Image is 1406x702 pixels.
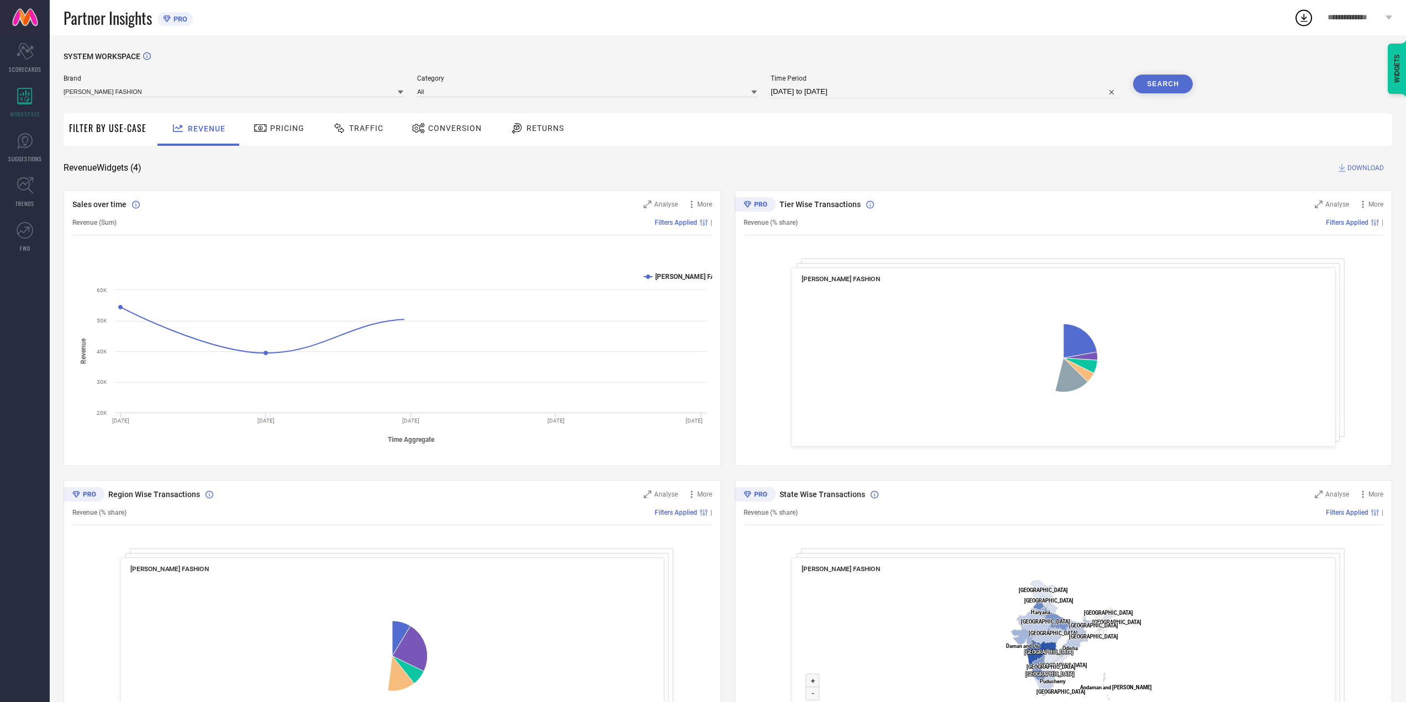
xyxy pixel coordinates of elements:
text: Haryana [1031,609,1050,615]
text: 30K [97,379,107,385]
span: Region Wise Transactions [108,490,200,499]
span: Filter By Use-Case [69,122,146,135]
tspan: West [298,595,309,601]
span: Brand [64,75,403,82]
tspan: East [440,583,450,589]
div: Premium [735,487,776,504]
span: Conversion [428,124,482,133]
span: Analyse [1325,490,1349,498]
span: DOWNLOAD [1347,162,1384,173]
svg: Zoom [644,200,651,208]
span: More [1368,490,1383,498]
input: Select time period [771,85,1119,98]
svg: Zoom [644,490,651,498]
span: Filters Applied [655,509,697,516]
span: Sales over time [72,200,127,209]
text: Andaman and [PERSON_NAME] [1080,684,1152,690]
text: [GEOGRAPHIC_DATA] [1036,689,1086,695]
span: Revenue (% share) [72,509,127,516]
text: 60K [97,287,107,293]
tspan: Metro [1145,335,1158,341]
tspan: South [278,685,291,692]
span: Partner Insights [64,7,152,29]
span: Filters Applied [1326,509,1368,516]
span: State Wise Transactions [780,490,865,499]
span: [PERSON_NAME] FASHION [802,565,881,573]
tspan: Time Aggregate [388,436,435,444]
text: Puducherry [1040,678,1066,684]
text: : 11.8 % [1001,430,1035,436]
text: [GEOGRAPHIC_DATA] [1029,630,1078,636]
span: Returns [526,124,564,133]
tspan: Tier 3 & Others [939,312,972,318]
div: Open download list [1294,8,1314,28]
text: : 30.7 % [939,312,990,318]
span: | [1382,509,1383,516]
text: [GEOGRAPHIC_DATA] [1084,610,1133,616]
text: : 9.2 % [965,403,993,409]
text: 20K [97,410,107,416]
text: [PERSON_NAME] FASHION [655,273,734,281]
span: PRO [171,15,187,23]
text: : 41.0 % [1145,335,1176,341]
span: More [697,200,712,208]
text: [GEOGRAPHIC_DATA] [1024,598,1073,604]
text: : 24.5 % [298,595,327,601]
text: [GEOGRAPHIC_DATA] [1069,622,1118,629]
span: Filters Applied [1326,219,1368,226]
span: Filters Applied [655,219,697,226]
span: Revenue (% share) [744,219,798,226]
text: [GEOGRAPHIC_DATA] [1024,649,1073,655]
svg: Zoom [1315,490,1323,498]
span: | [710,219,712,226]
span: WORKSPACE [10,110,40,118]
span: Revenue (% share) [744,509,798,516]
text: [GEOGRAPHIC_DATA] [1019,587,1068,593]
span: More [1368,200,1383,208]
span: Revenue [188,124,225,133]
span: Category [417,75,757,82]
span: | [1382,219,1383,226]
text: : 16.6 % [440,583,467,589]
text: [DATE] [112,418,129,424]
text: Odisha [1062,645,1078,651]
div: Premium [735,197,776,214]
span: Revenue (Sum) [72,219,117,226]
span: Tier Wise Transactions [780,200,861,209]
text: 50K [97,318,107,324]
text: [DATE] [257,418,275,424]
span: Analyse [654,200,678,208]
tspan: Revenue [80,338,87,364]
text: - [812,689,814,698]
span: FWD [20,244,30,252]
text: [DATE] [686,418,703,424]
tspan: Tier 1A [1096,429,1113,435]
text: 40K [97,349,107,355]
text: [GEOGRAPHIC_DATA] [1026,664,1076,670]
div: Premium [64,487,104,504]
span: TRENDS [15,199,34,208]
span: Traffic [349,124,383,133]
span: [PERSON_NAME] FASHION [130,565,209,573]
span: Analyse [654,490,678,498]
tspan: Tier 2 [965,403,978,409]
text: [GEOGRAPHIC_DATA] [1038,662,1087,668]
text: [GEOGRAPHIC_DATA] [1021,619,1070,625]
span: Pricing [270,124,304,133]
text: + [811,677,815,685]
text: Daman and Diu [1006,643,1040,649]
text: [GEOGRAPHIC_DATA] [1092,619,1141,625]
text: [DATE] [402,418,419,424]
span: Time Period [771,75,1119,82]
text: [DATE] [547,418,565,424]
span: More [697,490,712,498]
span: [PERSON_NAME] FASHION [802,275,881,283]
text: [GEOGRAPHIC_DATA] [1069,634,1118,640]
text: : 13.7 % [278,685,309,692]
span: SCORECARDS [9,65,41,73]
span: SYSTEM WORKSPACE [64,52,140,61]
span: | [710,509,712,516]
svg: Zoom [1315,200,1323,208]
text: : 7.2 % [1096,429,1127,435]
tspan: Tier 1B [1001,430,1017,436]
